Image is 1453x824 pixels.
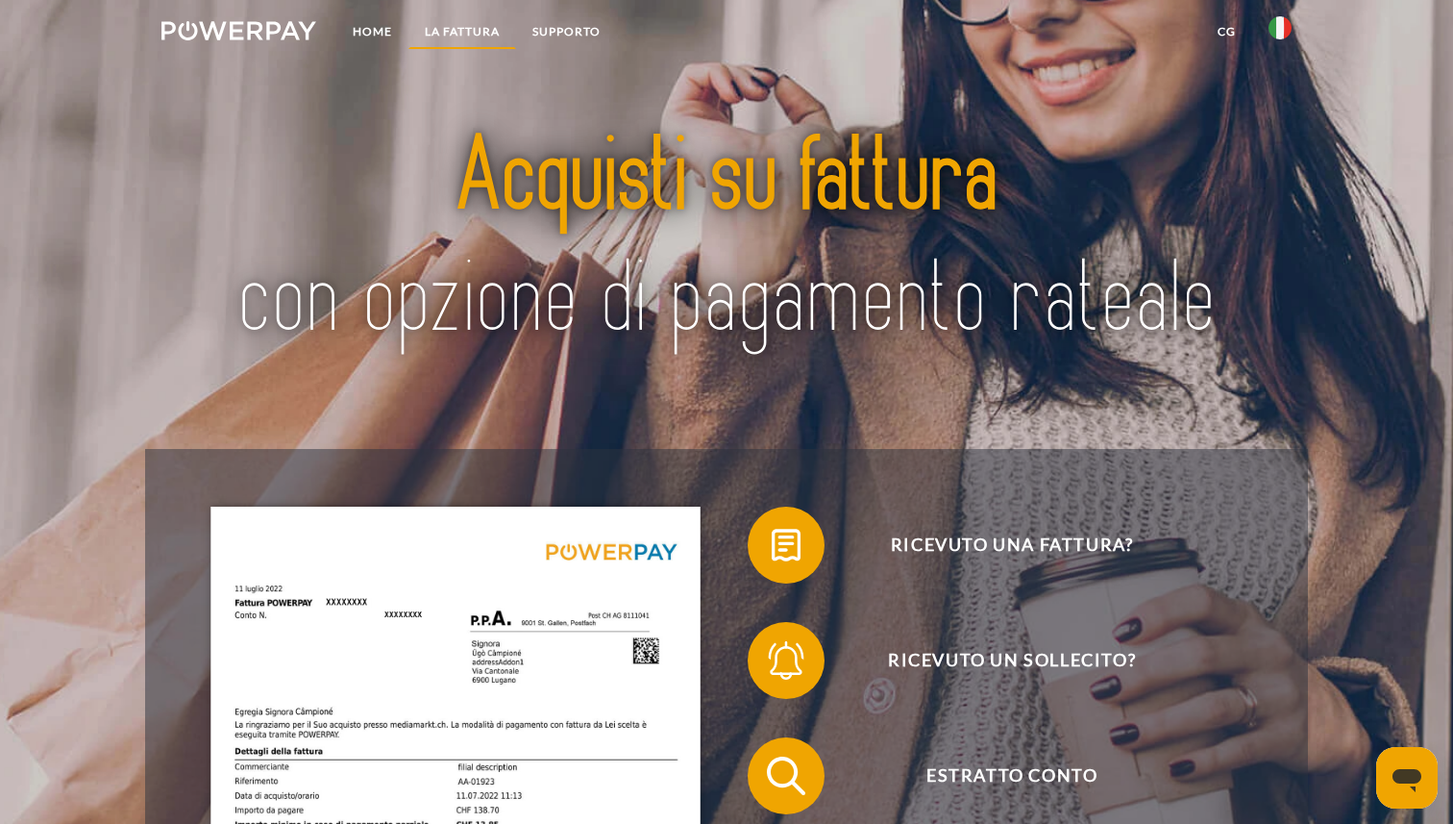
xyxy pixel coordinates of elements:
[762,637,810,685] img: qb_bell.svg
[748,737,1247,814] button: Estratto conto
[776,622,1247,699] span: Ricevuto un sollecito?
[161,21,316,40] img: logo-powerpay-white.svg
[776,507,1247,584] span: Ricevuto una fattura?
[762,521,810,569] img: qb_bill.svg
[1268,16,1292,39] img: it
[217,74,1236,406] img: title-powerpay_it.svg
[748,507,1247,584] button: Ricevuto una fattura?
[776,737,1247,814] span: Estratto conto
[748,622,1247,699] button: Ricevuto un sollecito?
[762,752,810,800] img: qb_search.svg
[1201,14,1252,49] a: CG
[336,14,408,49] a: Home
[408,14,516,49] a: LA FATTURA
[1376,747,1438,809] iframe: Pulsante per aprire la finestra di messaggistica
[516,14,617,49] a: Supporto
